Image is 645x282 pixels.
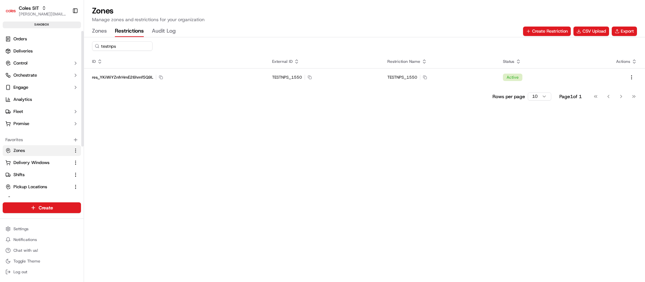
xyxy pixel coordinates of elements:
span: Promise [13,121,29,127]
span: Fleet [13,109,23,115]
button: Log out [3,267,81,277]
button: Coles SIT [19,5,39,11]
span: Zones [13,148,25,154]
button: Toggle Theme [3,256,81,266]
div: ID [92,59,256,64]
span: Notifications [13,237,37,242]
span: Orchestrate [13,72,37,78]
button: Export [612,27,637,36]
span: Analytics [13,96,32,103]
a: Shifts [5,172,70,178]
button: Create [3,202,81,213]
div: Restriction Name [387,59,487,64]
span: Orders [13,36,27,42]
div: Status [503,59,560,64]
div: Favorites [3,134,81,145]
span: Settings [13,226,29,232]
button: Orchestrate [3,70,81,81]
span: Request Logs [13,196,40,202]
span: Shifts [13,172,25,178]
span: Deliveries [13,48,33,54]
span: Pickup Locations [13,184,47,190]
a: Pickup Locations [5,184,70,190]
a: Deliveries [3,46,81,56]
span: Log out [13,269,27,275]
span: Create [39,204,53,211]
button: Engage [3,82,81,93]
button: Notifications [3,235,81,244]
button: CSV Upload [573,27,609,36]
button: Request Logs [3,194,81,204]
a: Request Logs [5,196,70,202]
button: Zones [3,145,81,156]
span: TESTNPS_1550 [272,75,302,80]
span: Engage [13,84,28,90]
div: sandbox [3,22,81,28]
input: Search for a restriction [92,41,153,51]
button: Coles SITColes SIT[PERSON_NAME][EMAIL_ADDRESS][DOMAIN_NAME] [3,3,70,19]
button: Delivery Windows [3,157,81,168]
span: res_YKiWiYZnfrHmE26hmf5Q9L [92,75,153,80]
span: Toggle Theme [13,258,40,264]
p: Rows per page [492,93,525,100]
div: Active [503,74,522,81]
h1: Zones [92,5,637,16]
button: Control [3,58,81,69]
a: Zones [5,148,70,154]
div: External ID [272,59,372,64]
a: Orders [3,34,81,44]
button: Chat with us! [3,246,81,255]
img: Coles SIT [5,5,16,16]
div: Page 1 of 1 [559,93,582,100]
button: Promise [3,118,81,129]
span: Chat with us! [13,248,38,253]
a: Delivery Windows [5,160,70,166]
button: Shifts [3,169,81,180]
span: Control [13,60,28,66]
button: Fleet [3,106,81,117]
span: TESTNPS_1550 [387,75,417,80]
a: Analytics [3,94,81,105]
button: [PERSON_NAME][EMAIL_ADDRESS][DOMAIN_NAME] [19,11,67,17]
div: Actions [576,59,637,64]
button: Restrictions [115,26,144,37]
span: Delivery Windows [13,160,49,166]
button: Audit Log [152,26,176,37]
button: Zones [92,26,107,37]
button: Pickup Locations [3,182,81,192]
button: Settings [3,224,81,234]
p: Manage zones and restrictions for your organization [92,16,637,23]
button: Create Restriction [523,27,571,36]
